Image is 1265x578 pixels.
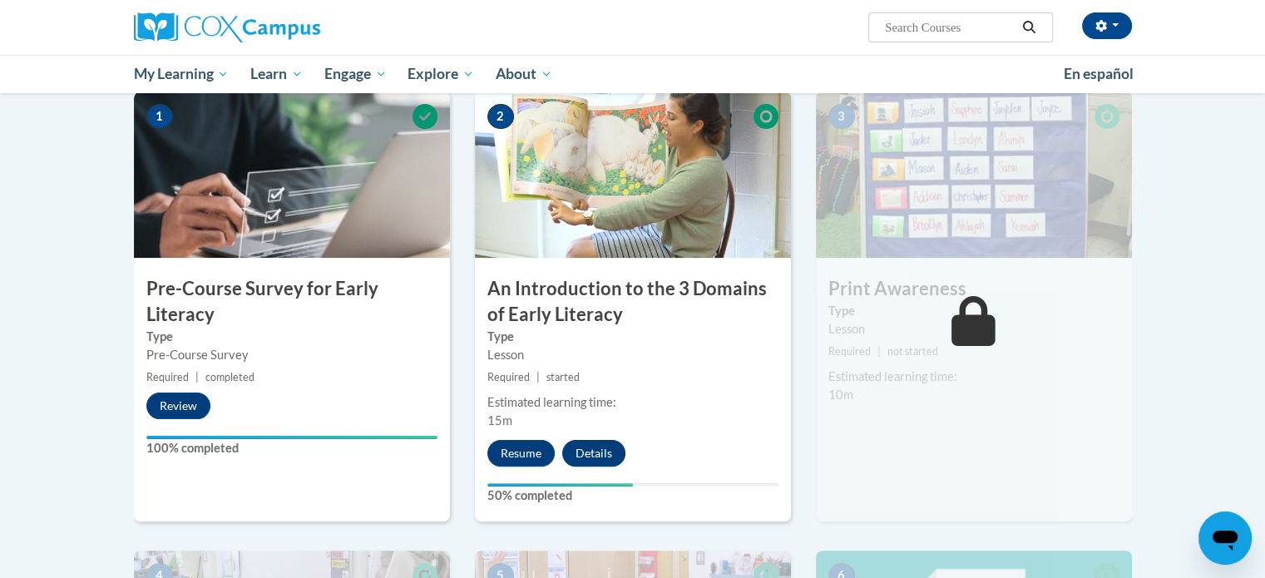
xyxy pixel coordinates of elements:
[487,328,778,346] label: Type
[828,388,853,402] span: 10m
[496,64,552,84] span: About
[240,55,314,93] a: Learn
[487,346,778,364] div: Lesson
[133,64,229,84] span: My Learning
[146,393,210,419] button: Review
[562,440,625,467] button: Details
[487,371,530,383] span: Required
[828,302,1119,320] label: Type
[324,64,387,84] span: Engage
[134,12,320,42] img: Cox Campus
[134,91,450,258] img: Course Image
[146,371,189,383] span: Required
[1064,65,1134,82] span: En español
[487,393,778,412] div: Estimated learning time:
[536,371,540,383] span: |
[314,55,398,93] a: Engage
[109,55,1157,93] div: Main menu
[877,345,881,358] span: |
[195,371,199,383] span: |
[487,413,512,427] span: 15m
[828,345,871,358] span: Required
[828,368,1119,386] div: Estimated learning time:
[123,55,240,93] a: My Learning
[146,328,437,346] label: Type
[146,436,437,439] div: Your progress
[487,104,514,129] span: 2
[250,64,303,84] span: Learn
[816,276,1132,302] h3: Print Awareness
[475,276,791,328] h3: An Introduction to the 3 Domains of Early Literacy
[146,104,173,129] span: 1
[487,483,633,487] div: Your progress
[1053,57,1144,91] a: En español
[205,371,254,383] span: completed
[408,64,474,84] span: Explore
[828,104,855,129] span: 3
[883,17,1016,37] input: Search Courses
[1198,511,1252,565] iframe: Button to launch messaging window
[485,55,563,93] a: About
[134,12,450,42] a: Cox Campus
[134,276,450,328] h3: Pre-Course Survey for Early Literacy
[1016,17,1041,37] button: Search
[1082,12,1132,39] button: Account Settings
[828,320,1119,338] div: Lesson
[397,55,485,93] a: Explore
[487,440,555,467] button: Resume
[146,439,437,457] label: 100% completed
[816,91,1132,258] img: Course Image
[487,487,778,505] label: 50% completed
[887,345,938,358] span: not started
[475,91,791,258] img: Course Image
[146,346,437,364] div: Pre-Course Survey
[546,371,580,383] span: started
